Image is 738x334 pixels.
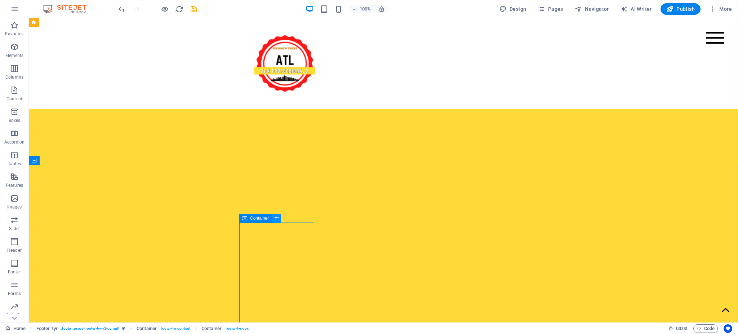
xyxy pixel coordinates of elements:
button: Code [693,324,718,333]
p: Marketing [4,312,24,318]
h6: 100% [360,5,371,13]
i: Save (Ctrl+S) [190,5,198,13]
button: save [189,5,198,13]
span: 00 00 [676,324,687,333]
span: Design [499,5,526,13]
span: Click to select. Double-click to edit [201,324,222,333]
span: Pages [538,5,563,13]
span: More [709,5,732,13]
span: AI Writer [621,5,652,13]
span: Code [697,324,715,333]
button: 100% [349,5,374,13]
p: Images [7,204,22,210]
button: More [706,3,735,15]
span: Container [250,216,269,220]
button: Pages [535,3,566,15]
span: Publish [666,5,695,13]
p: Content [6,96,22,102]
button: Navigator [572,3,612,15]
p: Header [7,247,22,253]
i: On resize automatically adjust zoom level to fit chosen device. [378,6,385,12]
p: Tables [8,161,21,167]
p: Accordion [4,139,25,145]
span: Click to select. Double-click to edit [36,324,58,333]
button: Click here to leave preview mode and continue editing [160,5,169,13]
span: Navigator [575,5,609,13]
i: Reload page [175,5,183,13]
button: reload [175,5,183,13]
p: Elements [5,53,24,58]
span: . footer-tyr-box [224,324,249,333]
i: Undo: Move elements (Ctrl+Z) [117,5,126,13]
button: Usercentrics [724,324,732,333]
p: Boxes [9,118,21,123]
span: . footer .preset-footer-tyr-v3-default [61,324,119,333]
p: Forms [8,291,21,296]
p: Features [6,183,23,188]
span: . footer-tyr-content [160,324,190,333]
span: Click to select. Double-click to edit [137,324,157,333]
p: Footer [8,269,21,275]
span: : [681,326,682,331]
nav: breadcrumb [36,324,249,333]
a: Click to cancel selection. Double-click to open Pages [6,324,26,333]
button: Design [497,3,529,15]
i: This element is a customizable preset [122,326,125,330]
button: undo [117,5,126,13]
p: Slider [9,226,20,232]
p: Favorites [5,31,23,37]
button: Publish [661,3,701,15]
h6: Session time [668,324,688,333]
p: Columns [5,74,23,80]
button: AI Writer [618,3,655,15]
img: Editor Logo [41,5,95,13]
